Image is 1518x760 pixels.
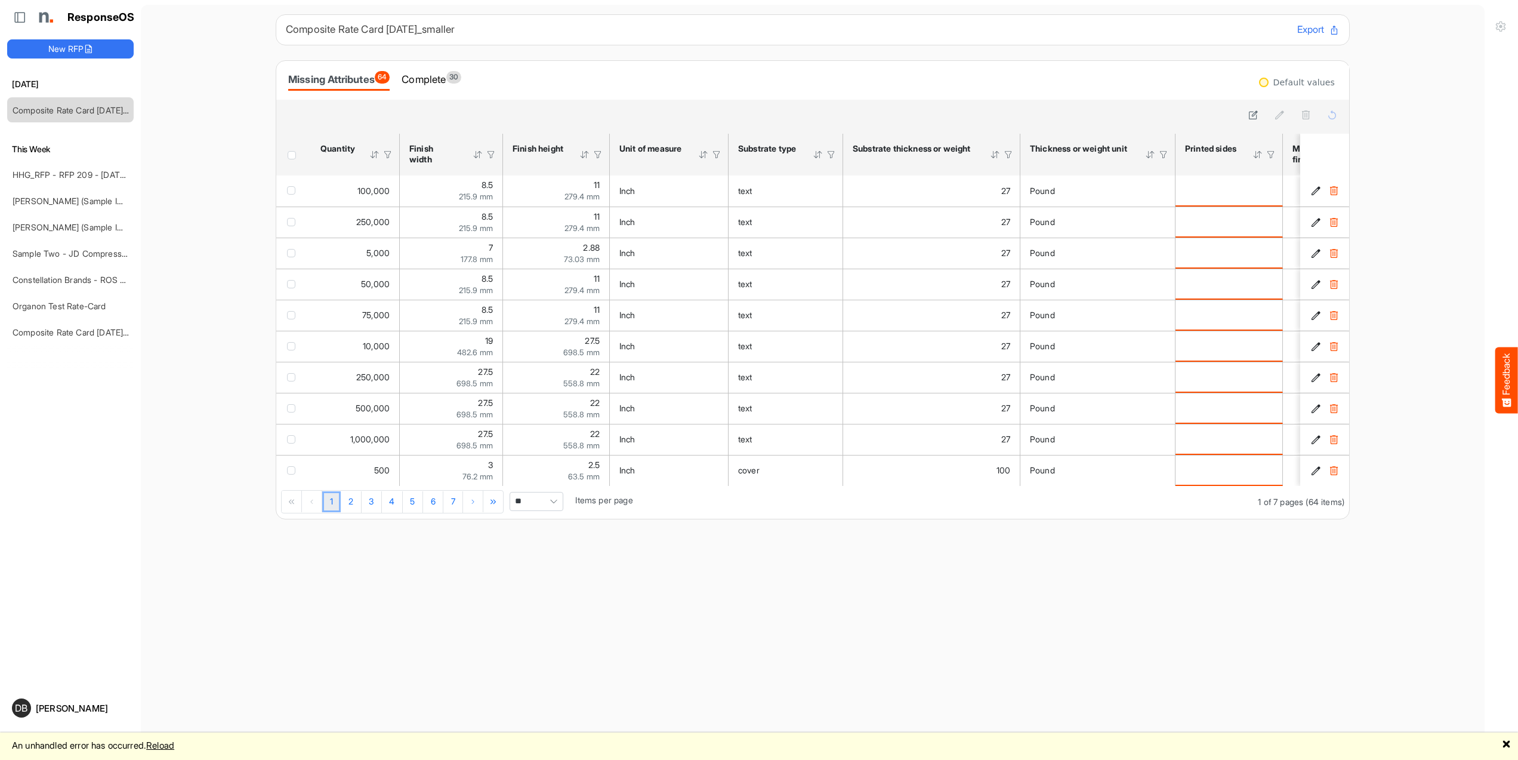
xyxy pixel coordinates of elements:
button: Edit [1310,402,1322,414]
span: 27 [1001,248,1010,258]
td: db5a2245-216b-4193-ab93-4079c49a64f0 is template cell Column Header [1300,269,1352,300]
span: 250,000 [356,217,390,227]
td: 8.5 is template cell Column Header httpsnorthellcomontologiesmapping-rulesmeasurementhasfinishsiz... [400,176,503,207]
td: Pound is template cell Column Header httpsnorthellcomontologiesmapping-rulesmaterialhasmaterialth... [1020,300,1175,331]
span: 27 [1001,372,1010,382]
a: HHG_RFP - RFP 209 - [DATE] - ROS TEST [13,170,177,180]
td: 19 is template cell Column Header httpsnorthellcomontologiesmapping-rulesmeasurementhasfinishsize... [400,331,503,362]
td: e3c8ff8d-e23c-428b-b946-02f82372cd03 is template cell Column Header [1300,362,1352,393]
td: 50000 is template cell Column Header httpsnorthellcomontologiesmapping-rulesorderhasquantity [311,269,400,300]
td: 500 is template cell Column Header httpsnorthellcomontologiesmapping-rulesorderhasquantity [311,455,400,486]
td: checkbox [276,176,311,207]
td: 27.5 is template cell Column Header httpsnorthellcomontologiesmapping-rulesmeasurementhasfinishsi... [503,331,610,362]
div: Pager Container [276,486,1349,519]
td: Pound is template cell Column Header httpsnorthellcomontologiesmapping-rulesmaterialhasmaterialth... [1020,455,1175,486]
td: 8.5 is template cell Column Header httpsnorthellcomontologiesmapping-rulesmeasurementhasfinishsiz... [400,300,503,331]
span: Items per page [575,495,632,505]
span: Inch [619,310,635,320]
span: 19 [485,336,493,346]
td: 27.5 is template cell Column Header httpsnorthellcomontologiesmapping-rulesmeasurementhasfinishsi... [400,393,503,424]
img: Northell [33,5,57,29]
div: Go to first page [282,491,302,512]
a: [PERSON_NAME] (Sample Import) [DATE] - Flyer [13,222,198,232]
td: 2.875 is template cell Column Header httpsnorthellcomontologiesmapping-rulesmeasurementhasfinishs... [503,238,610,269]
div: Material finish [1292,143,1350,165]
button: Edit [1310,340,1322,352]
td: checkbox [276,393,311,424]
td: is template cell Column Header httpsnorthellcomontologiesmapping-rulesmanufacturinghasprintedsides [1175,362,1283,393]
div: Go to previous page [302,491,322,512]
span: 8.5 [482,180,493,190]
td: checkbox [276,300,311,331]
span: text [738,403,752,413]
span: Pound [1030,186,1055,196]
td: 9f4a15a1-9217-49b3-992f-55f2451e1d98 is template cell Column Header [1300,424,1352,455]
span: 279.4 mm [564,316,600,326]
span: 558.8 mm [563,410,600,419]
button: Edit [1310,216,1322,228]
span: 698.5 mm [456,441,493,450]
td: Inch is template cell Column Header httpsnorthellcomontologiesmapping-rulesmeasurementhasunitofme... [610,238,729,269]
div: Quantity [320,143,354,154]
button: Export [1297,22,1340,38]
td: 6b458dfb-cd2e-4650-8ab8-22e98787df6b is template cell Column Header [1300,207,1352,238]
td: 27 is template cell Column Header httpsnorthellcomontologiesmapping-rulesmaterialhasmaterialthick... [843,207,1020,238]
td: checkbox [276,362,311,393]
span: 8.5 [482,273,493,284]
td: Pound is template cell Column Header httpsnorthellcomontologiesmapping-rulesmaterialhasmaterialth... [1020,393,1175,424]
h6: Composite Rate Card [DATE]_smaller [286,24,1288,35]
h1: ResponseOS [67,11,135,24]
span: Pound [1030,465,1055,475]
td: Pound is template cell Column Header httpsnorthellcomontologiesmapping-rulesmaterialhasmaterialth... [1020,176,1175,207]
td: is template cell Column Header httpsnorthellcomontologiesmapping-rulesmanufacturinghasprintedsides [1175,393,1283,424]
td: text is template cell Column Header httpsnorthellcomontologiesmapping-rulesmaterialhassubstratema... [729,331,843,362]
div: Unit of measure [619,143,683,154]
span: Pound [1030,372,1055,382]
td: 27 is template cell Column Header httpsnorthellcomontologiesmapping-rulesmaterialhasmaterialthick... [843,269,1020,300]
td: checkbox [276,269,311,300]
span: 698.5 mm [456,379,493,388]
td: 7 is template cell Column Header httpsnorthellcomontologiesmapping-rulesmeasurementhasfinishsizew... [400,238,503,269]
span: 279.4 mm [564,285,600,295]
span: 11 [594,304,600,315]
td: text is template cell Column Header httpsnorthellcomontologiesmapping-rulesmaterialhassubstratema... [729,362,843,393]
a: Page 1 of 7 Pages [322,491,341,513]
span: 27.5 [585,336,600,346]
span: Pagerdropdown [510,492,563,511]
button: Delete [1328,278,1340,290]
span: cover [738,465,760,475]
a: Page 4 of 7 Pages [382,491,403,513]
span: 11 [594,211,600,221]
td: 11 is template cell Column Header httpsnorthellcomontologiesmapping-rulesmeasurementhasfinishsize... [503,300,610,331]
button: Delete [1328,340,1340,352]
td: 27 is template cell Column Header httpsnorthellcomontologiesmapping-rulesmaterialhasmaterialthick... [843,176,1020,207]
button: Edit [1310,309,1322,321]
span: 100 [996,465,1010,475]
a: 🗙 [1502,737,1511,752]
div: Finish width [409,143,457,165]
td: Inch is template cell Column Header httpsnorthellcomontologiesmapping-rulesmeasurementhasunitofme... [610,455,729,486]
td: 8.5 is template cell Column Header httpsnorthellcomontologiesmapping-rulesmeasurementhasfinishsiz... [400,207,503,238]
div: Filter Icon [593,149,603,160]
td: is template cell Column Header httpsnorthellcomontologiesmapping-rulesmanufacturinghasprintedsides [1175,300,1283,331]
td: Pound is template cell Column Header httpsnorthellcomontologiesmapping-rulesmaterialhasmaterialth... [1020,238,1175,269]
td: 27 is template cell Column Header httpsnorthellcomontologiesmapping-rulesmaterialhasmaterialthick... [843,300,1020,331]
span: 27 [1001,217,1010,227]
span: 482.6 mm [457,347,493,357]
td: 96a10a69-1fe9-4cd9-9a0a-efe67f2db08b is template cell Column Header [1300,176,1352,207]
td: Inch is template cell Column Header httpsnorthellcomontologiesmapping-rulesmeasurementhasunitofme... [610,331,729,362]
span: 8.5 [482,211,493,221]
td: 1000000 is template cell Column Header httpsnorthellcomontologiesmapping-rulesorderhasquantity [311,424,400,455]
div: Substrate type [738,143,797,154]
a: Composite Rate Card [DATE]_smaller [13,327,154,337]
span: text [738,248,752,258]
td: 22 is template cell Column Header httpsnorthellcomontologiesmapping-rulesmeasurementhasfinishsize... [503,362,610,393]
span: 177.8 mm [461,254,493,264]
td: text is template cell Column Header httpsnorthellcomontologiesmapping-rulesmaterialhassubstratema... [729,238,843,269]
a: Organon Test Rate-Card [13,301,106,311]
div: Printed sides [1185,143,1237,154]
span: 500,000 [356,403,390,413]
td: is template cell Column Header httpsnorthellcomontologiesmapping-rulesmanufacturinghassubstratefi... [1283,176,1396,207]
td: Inch is template cell Column Header httpsnorthellcomontologiesmapping-rulesmeasurementhasunitofme... [610,207,729,238]
td: is template cell Column Header httpsnorthellcomontologiesmapping-rulesmanufacturinghassubstratefi... [1283,331,1396,362]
